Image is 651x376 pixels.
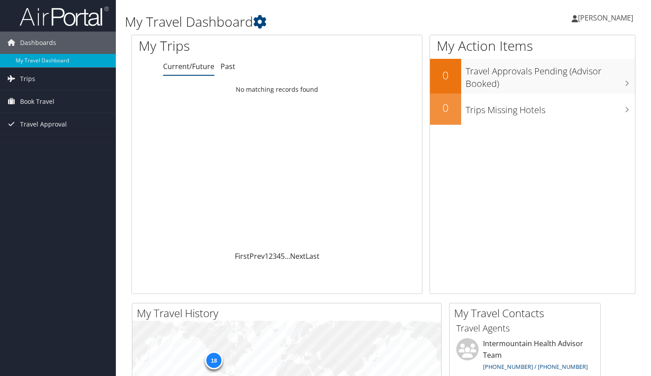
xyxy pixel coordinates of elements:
[205,351,223,369] div: 18
[285,251,290,261] span: …
[132,82,422,98] td: No matching records found
[430,59,635,93] a: 0Travel Approvals Pending (Advisor Booked)
[466,61,635,90] h3: Travel Approvals Pending (Advisor Booked)
[466,99,635,116] h3: Trips Missing Hotels
[20,68,35,90] span: Trips
[163,61,214,71] a: Current/Future
[20,90,54,113] span: Book Travel
[430,100,461,115] h2: 0
[221,61,235,71] a: Past
[235,251,250,261] a: First
[430,37,635,55] h1: My Action Items
[277,251,281,261] a: 4
[20,113,67,135] span: Travel Approval
[430,94,635,125] a: 0Trips Missing Hotels
[137,306,441,321] h2: My Travel History
[250,251,265,261] a: Prev
[483,363,588,371] a: [PHONE_NUMBER] / [PHONE_NUMBER]
[125,12,470,31] h1: My Travel Dashboard
[265,251,269,261] a: 1
[572,4,642,31] a: [PERSON_NAME]
[20,32,56,54] span: Dashboards
[273,251,277,261] a: 3
[306,251,319,261] a: Last
[430,68,461,83] h2: 0
[20,6,109,27] img: airportal-logo.png
[290,251,306,261] a: Next
[578,13,633,23] span: [PERSON_NAME]
[269,251,273,261] a: 2
[281,251,285,261] a: 5
[456,322,594,335] h3: Travel Agents
[454,306,600,321] h2: My Travel Contacts
[139,37,295,55] h1: My Trips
